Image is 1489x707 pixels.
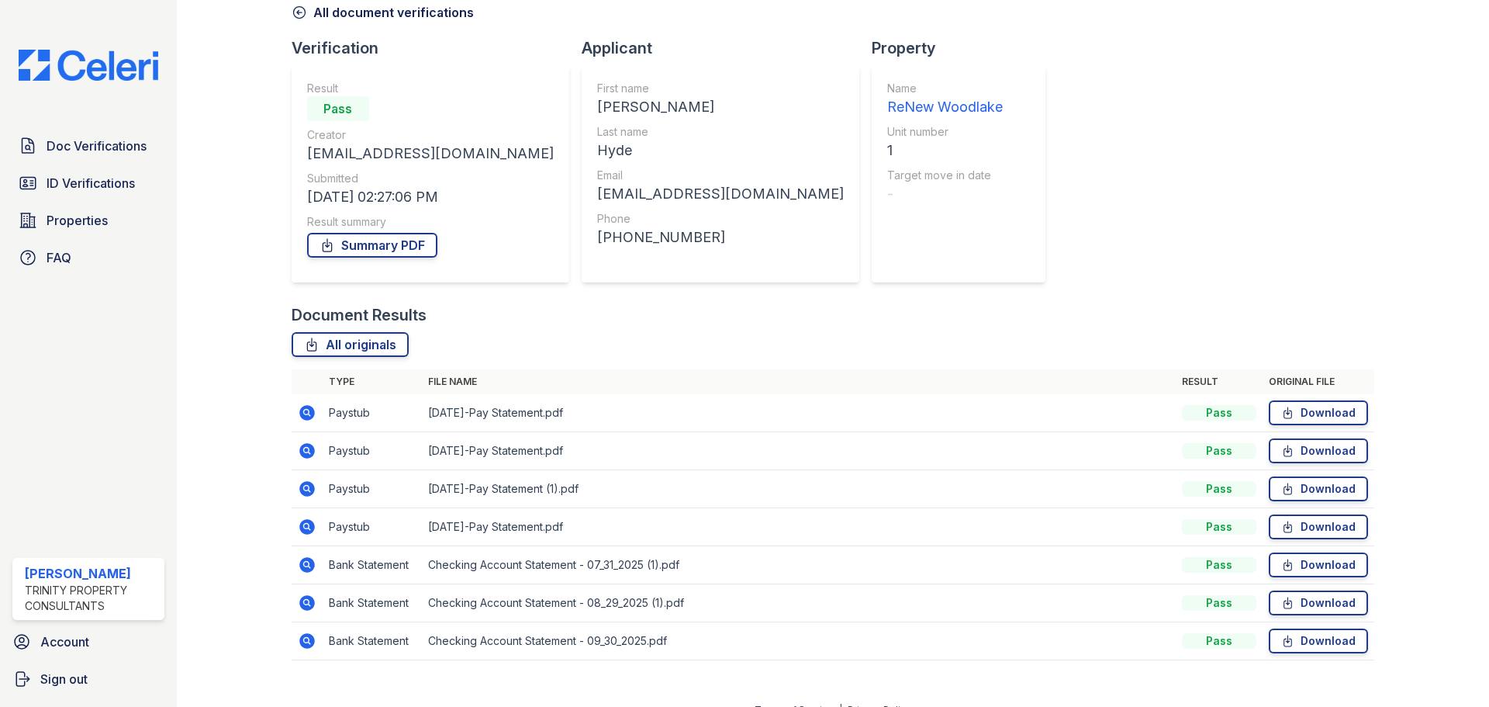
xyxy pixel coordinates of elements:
[47,137,147,155] span: Doc Verifications
[887,124,1003,140] div: Unit number
[292,332,409,357] a: All originals
[1182,595,1256,611] div: Pass
[422,432,1176,470] td: [DATE]-Pay Statement.pdf
[597,227,844,248] div: [PHONE_NUMBER]
[47,174,135,192] span: ID Verifications
[323,394,422,432] td: Paystub
[40,632,89,651] span: Account
[1182,557,1256,573] div: Pass
[582,37,872,59] div: Applicant
[12,242,164,273] a: FAQ
[307,214,554,230] div: Result summary
[422,470,1176,508] td: [DATE]-Pay Statement (1).pdf
[1269,400,1368,425] a: Download
[12,168,164,199] a: ID Verifications
[47,248,71,267] span: FAQ
[12,205,164,236] a: Properties
[597,96,844,118] div: [PERSON_NAME]
[422,369,1176,394] th: File name
[1269,553,1368,577] a: Download
[887,96,1003,118] div: ReNew Woodlake
[1269,438,1368,463] a: Download
[323,508,422,546] td: Paystub
[292,304,427,326] div: Document Results
[597,183,844,205] div: [EMAIL_ADDRESS][DOMAIN_NAME]
[422,508,1176,546] td: [DATE]-Pay Statement.pdf
[872,37,1058,59] div: Property
[307,233,437,258] a: Summary PDF
[12,130,164,161] a: Doc Verifications
[1182,481,1256,497] div: Pass
[597,124,844,140] div: Last name
[887,81,1003,96] div: Name
[307,171,554,186] div: Submitted
[887,168,1003,183] div: Target move in date
[1263,369,1374,394] th: Original file
[887,183,1003,205] div: -
[307,81,554,96] div: Result
[597,140,844,161] div: Hyde
[323,470,422,508] td: Paystub
[307,127,554,143] div: Creator
[307,186,554,208] div: [DATE] 02:27:06 PM
[40,670,88,688] span: Sign out
[422,546,1176,584] td: Checking Account Statement - 07_31_2025 (1).pdf
[307,143,554,165] div: [EMAIL_ADDRESS][DOMAIN_NAME]
[1269,629,1368,653] a: Download
[887,81,1003,118] a: Name ReNew Woodlake
[25,564,158,583] div: [PERSON_NAME]
[307,96,369,121] div: Pass
[1182,633,1256,649] div: Pass
[597,211,844,227] div: Phone
[323,369,422,394] th: Type
[1182,405,1256,421] div: Pass
[25,583,158,614] div: Trinity Property Consultants
[323,546,422,584] td: Bank Statement
[6,664,171,695] a: Sign out
[422,584,1176,622] td: Checking Account Statement - 08_29_2025 (1).pdf
[422,622,1176,660] td: Checking Account Statement - 09_30_2025.pdf
[597,81,844,96] div: First name
[422,394,1176,432] td: [DATE]-Pay Statement.pdf
[1182,443,1256,459] div: Pass
[323,432,422,470] td: Paystub
[292,37,582,59] div: Verification
[323,584,422,622] td: Bank Statement
[323,622,422,660] td: Bank Statement
[597,168,844,183] div: Email
[6,50,171,81] img: CE_Logo_Blue-a8612792a0a2168367f1c8372b55b34899dd931a85d93a1a3d3e32e68fde9ad4.png
[1269,477,1368,501] a: Download
[1176,369,1263,394] th: Result
[887,140,1003,161] div: 1
[6,626,171,657] a: Account
[47,211,108,230] span: Properties
[1269,591,1368,615] a: Download
[292,3,474,22] a: All document verifications
[1182,519,1256,535] div: Pass
[1269,515,1368,539] a: Download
